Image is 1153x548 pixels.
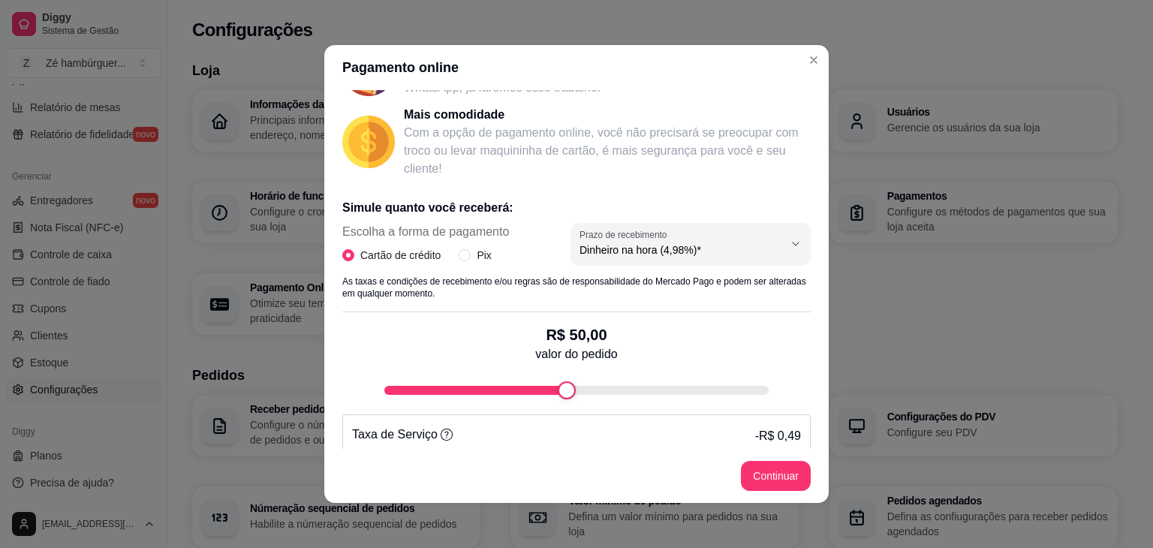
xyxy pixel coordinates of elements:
img: Mais comodidade [342,116,395,168]
button: Continuar [741,461,811,491]
p: Taxa de Serviço [352,426,453,444]
header: Pagamento online [324,45,829,90]
span: Escolha a forma de pagamento [342,223,509,241]
span: Dinheiro na hora (4,98%)* [580,242,784,257]
button: Prazo de recebimentoDinheiro na hora (4,98%)* [570,223,811,265]
p: Taxa do Mercado Pago [352,447,491,465]
p: - R$ 0,49 [755,427,801,445]
p: R$ 50,00 [535,324,617,345]
label: Prazo de recebimento [580,228,672,241]
p: Mais comodidade [404,106,811,124]
p: valor do pedido [535,345,617,363]
p: - R$ 2,49 [755,448,801,466]
span: Pix [471,247,497,263]
p: Com a opção de pagamento online, você não precisará se preocupar com troco ou levar maquininha de... [404,124,811,178]
button: Close [802,48,826,72]
div: Escolha a forma de pagamento [342,223,509,263]
div: fee-calculator [384,381,769,399]
span: Cartão de crédito [354,247,447,263]
p: As taxas e condições de recebimento e/ou regras são de responsabilidade do Mercado Pago e podem s... [342,276,811,300]
p: Simule quanto você receberá: [342,199,811,217]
